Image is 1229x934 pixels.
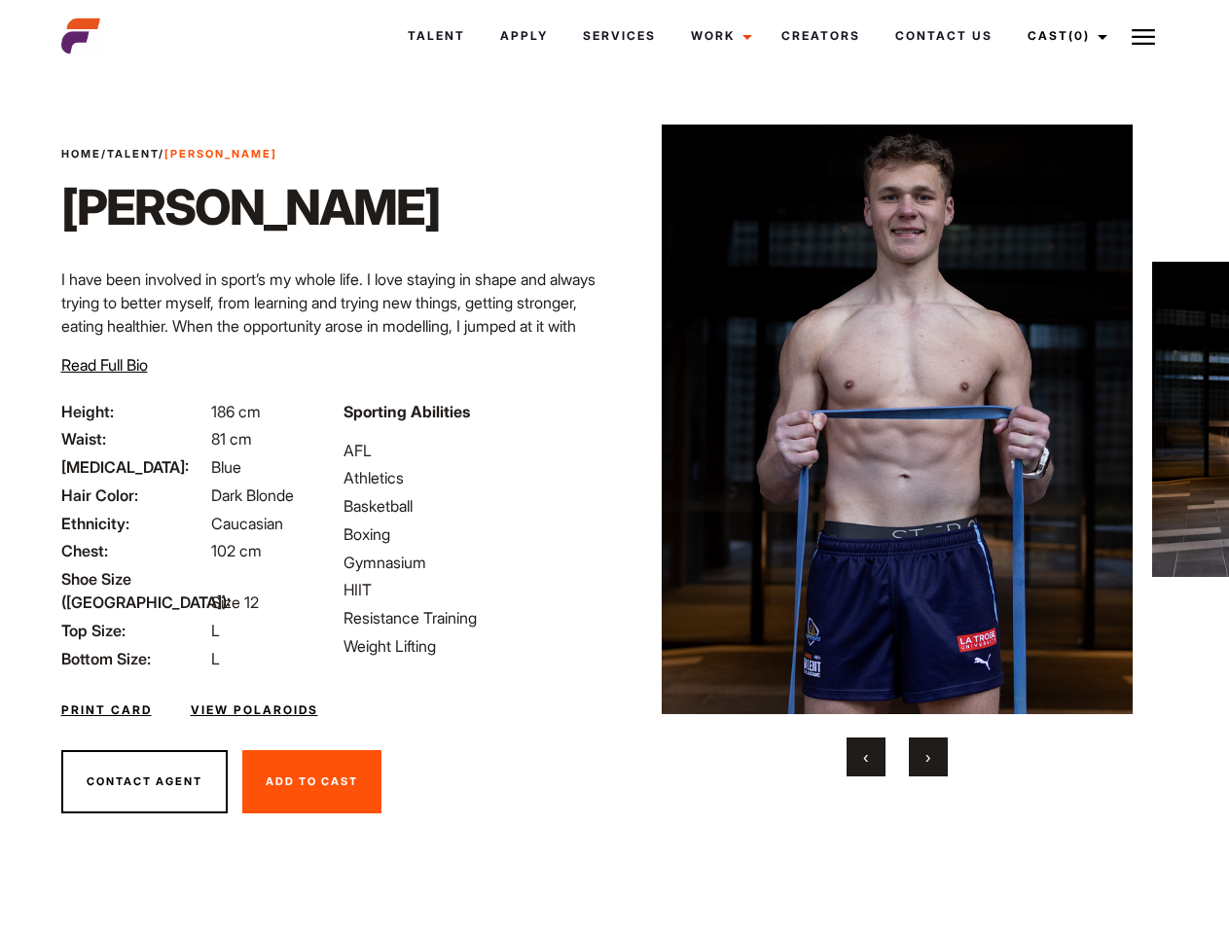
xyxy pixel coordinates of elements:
[191,701,318,719] a: View Polaroids
[61,427,207,450] span: Waist:
[1010,10,1119,62] a: Cast(0)
[343,439,602,462] li: AFL
[343,494,602,518] li: Basketball
[673,10,764,62] a: Work
[61,567,207,614] span: Shoe Size ([GEOGRAPHIC_DATA]):
[61,353,148,377] button: Read Full Bio
[483,10,565,62] a: Apply
[390,10,483,62] a: Talent
[211,621,220,640] span: L
[343,551,602,574] li: Gymnasium
[107,147,159,161] a: Talent
[164,147,277,161] strong: [PERSON_NAME]
[343,466,602,489] li: Athletics
[211,429,252,449] span: 81 cm
[343,578,602,601] li: HIIT
[266,774,358,788] span: Add To Cast
[61,400,207,423] span: Height:
[61,539,207,562] span: Chest:
[61,484,207,507] span: Hair Color:
[211,485,294,505] span: Dark Blonde
[211,649,220,668] span: L
[61,512,207,535] span: Ethnicity:
[61,701,152,719] a: Print Card
[211,457,241,477] span: Blue
[61,178,440,236] h1: [PERSON_NAME]
[863,747,868,767] span: Previous
[61,268,603,454] p: I have been involved in sport’s my whole life. I love staying in shape and always trying to bette...
[1132,25,1155,49] img: Burger icon
[211,593,259,612] span: Size 12
[211,541,262,560] span: 102 cm
[878,10,1010,62] a: Contact Us
[565,10,673,62] a: Services
[61,647,207,670] span: Bottom Size:
[1068,28,1090,43] span: (0)
[61,619,207,642] span: Top Size:
[925,747,930,767] span: Next
[61,750,228,814] button: Contact Agent
[211,402,261,421] span: 186 cm
[61,147,101,161] a: Home
[61,455,207,479] span: [MEDICAL_DATA]:
[343,634,602,658] li: Weight Lifting
[343,522,602,546] li: Boxing
[61,17,100,55] img: cropped-aefm-brand-fav-22-square.png
[242,750,381,814] button: Add To Cast
[61,146,277,162] span: / /
[61,355,148,375] span: Read Full Bio
[211,514,283,533] span: Caucasian
[343,402,470,421] strong: Sporting Abilities
[764,10,878,62] a: Creators
[343,606,602,629] li: Resistance Training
